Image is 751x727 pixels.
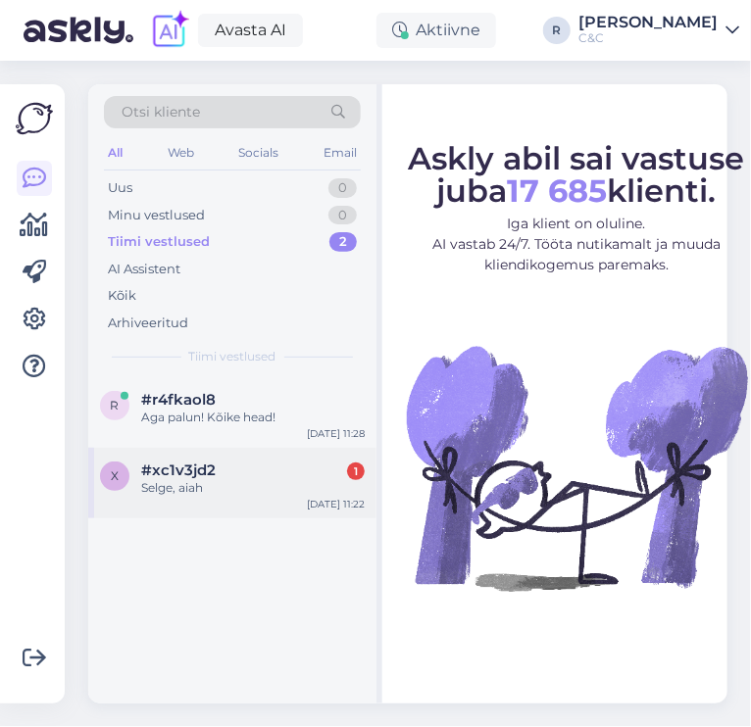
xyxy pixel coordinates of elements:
[578,15,718,30] div: [PERSON_NAME]
[320,140,361,166] div: Email
[376,13,496,48] div: Aktiivne
[189,348,276,365] span: Tiimi vestlused
[578,30,718,46] div: C&C
[141,479,365,497] div: Selge, aiah
[508,171,608,210] b: 17 685
[329,232,357,252] div: 2
[164,140,198,166] div: Web
[149,10,190,51] img: explore-ai
[108,314,188,333] div: Arhiveeritud
[409,139,745,210] span: Askly abil sai vastuse juba klienti.
[328,206,357,225] div: 0
[307,497,365,511] div: [DATE] 11:22
[347,462,365,480] div: 1
[122,102,200,122] span: Otsi kliente
[108,286,136,306] div: Kõik
[108,232,210,252] div: Tiimi vestlused
[16,100,53,137] img: Askly Logo
[111,468,119,483] span: x
[543,17,571,44] div: R
[108,206,205,225] div: Minu vestlused
[578,15,739,46] a: [PERSON_NAME]C&C
[141,391,216,409] span: #r4fkaol8
[108,260,180,279] div: AI Assistent
[108,178,132,198] div: Uus
[141,409,365,426] div: Aga palun! Kõike head!
[328,178,357,198] div: 0
[104,140,126,166] div: All
[234,140,282,166] div: Socials
[141,461,216,479] span: #xc1v3jd2
[111,398,120,412] span: r
[307,426,365,441] div: [DATE] 11:28
[198,14,303,47] a: Avasta AI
